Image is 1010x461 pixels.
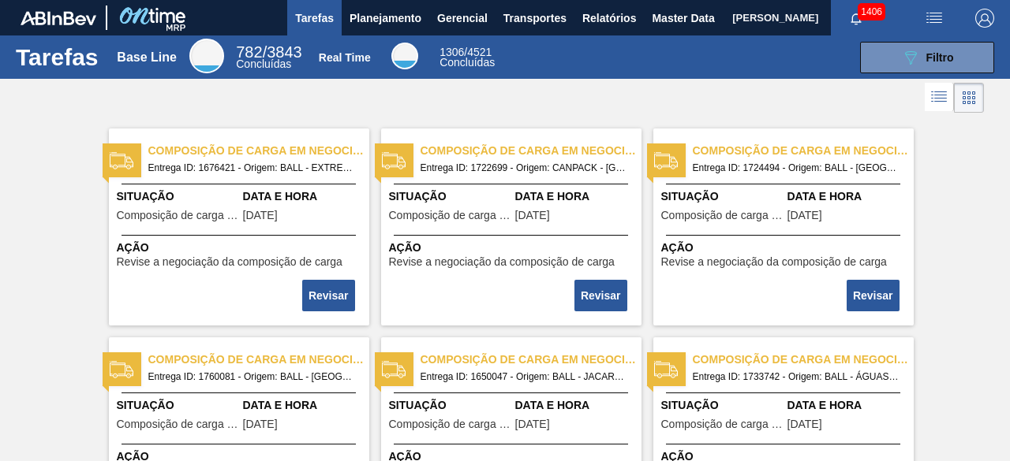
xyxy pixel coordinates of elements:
[661,397,784,414] span: Situação
[831,7,881,29] button: Notificações
[295,9,334,28] span: Tarefas
[858,3,885,20] span: 1406
[16,48,99,66] h1: Tarefas
[515,188,638,205] span: Data e Hora
[787,188,910,205] span: Data e Hora
[236,46,301,69] div: Base Line
[848,278,901,313] div: Completar tarefa: 30359182
[582,9,636,28] span: Relatórios
[661,188,784,205] span: Situação
[440,56,495,69] span: Concluídas
[925,83,954,113] div: Visão em Lista
[515,397,638,414] span: Data e Hora
[117,210,239,221] span: Composição de carga em negociação
[654,358,678,381] img: status
[661,256,887,268] span: Revise a negociação da composição de carga
[440,46,492,58] span: / 4521
[117,397,239,414] span: Situação
[421,351,642,368] span: Composição de carga em negociação
[787,210,822,221] span: 22/03/2025,
[319,51,371,64] div: Real Time
[693,368,901,385] span: Entrega ID: 1733742 - Origem: BALL - ÁGUAS CLARAS (SC) - Destino: BR07
[515,210,550,221] span: 22/03/2025,
[148,368,357,385] span: Entrega ID: 1760081 - Origem: BALL - TRÊS RIOS (RJ) - Destino: BR13
[975,9,994,28] img: Logout
[661,210,784,221] span: Composição de carga em negociação
[503,9,567,28] span: Transportes
[382,358,406,381] img: status
[421,368,629,385] span: Entrega ID: 1650047 - Origem: BALL - JACAREÍ (SP) - Destino: BR10
[302,280,355,311] button: Revisar
[926,51,954,64] span: Filtro
[243,210,278,221] span: 12/01/2025,
[243,397,365,414] span: Data e Hora
[189,39,224,73] div: Base Line
[243,418,278,430] span: 17/05/2025,
[236,43,262,61] span: 782
[437,9,488,28] span: Gerencial
[382,149,406,173] img: status
[925,9,944,28] img: userActions
[860,42,994,73] button: Filtro
[148,159,357,177] span: Entrega ID: 1676421 - Origem: BALL - EXTREMA (MG) 24 - Destino: BR23
[787,418,822,430] span: 06/04/2025,
[110,358,133,381] img: status
[661,240,910,256] span: Ação
[21,11,96,25] img: TNhmsLtSVTkK8tSr43FrP2fwEKptu5GPRR3wAAAABJRU5ErkJggg==
[304,278,357,313] div: Completar tarefa: 30359164
[654,149,678,173] img: status
[350,9,421,28] span: Planejamento
[148,351,369,368] span: Composição de carga em negociação
[389,418,511,430] span: Composição de carga em negociação
[236,43,301,61] span: / 3843
[117,50,177,65] div: Base Line
[117,256,342,268] span: Revise a negociação da composição de carga
[421,159,629,177] span: Entrega ID: 1722699 - Origem: CANPACK - ITUMBIARA (GO) - Destino: BR13
[421,143,642,159] span: Composição de carga em negociação
[440,47,495,68] div: Real Time
[574,280,627,311] button: Revisar
[243,188,365,205] span: Data e Hora
[693,351,914,368] span: Composição de carga em negociação
[389,240,638,256] span: Ação
[389,256,615,268] span: Revise a negociação da composição de carga
[576,278,629,313] div: Completar tarefa: 30359178
[787,397,910,414] span: Data e Hora
[652,9,714,28] span: Master Data
[954,83,984,113] div: Visão em Cards
[117,418,239,430] span: Composição de carga em negociação
[847,280,900,311] button: Revisar
[693,143,914,159] span: Composição de carga em negociação
[110,149,133,173] img: status
[117,188,239,205] span: Situação
[661,418,784,430] span: Composição de carga em negociação
[389,188,511,205] span: Situação
[117,240,365,256] span: Ação
[391,43,418,69] div: Real Time
[389,210,511,221] span: Composição de carga em negociação
[236,58,291,70] span: Concluídas
[389,397,511,414] span: Situação
[440,46,464,58] span: 1306
[693,159,901,177] span: Entrega ID: 1724494 - Origem: BALL - TRÊS RIOS (RJ) - Destino: BR19
[148,143,369,159] span: Composição de carga em negociação
[515,418,550,430] span: 12/12/2024,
